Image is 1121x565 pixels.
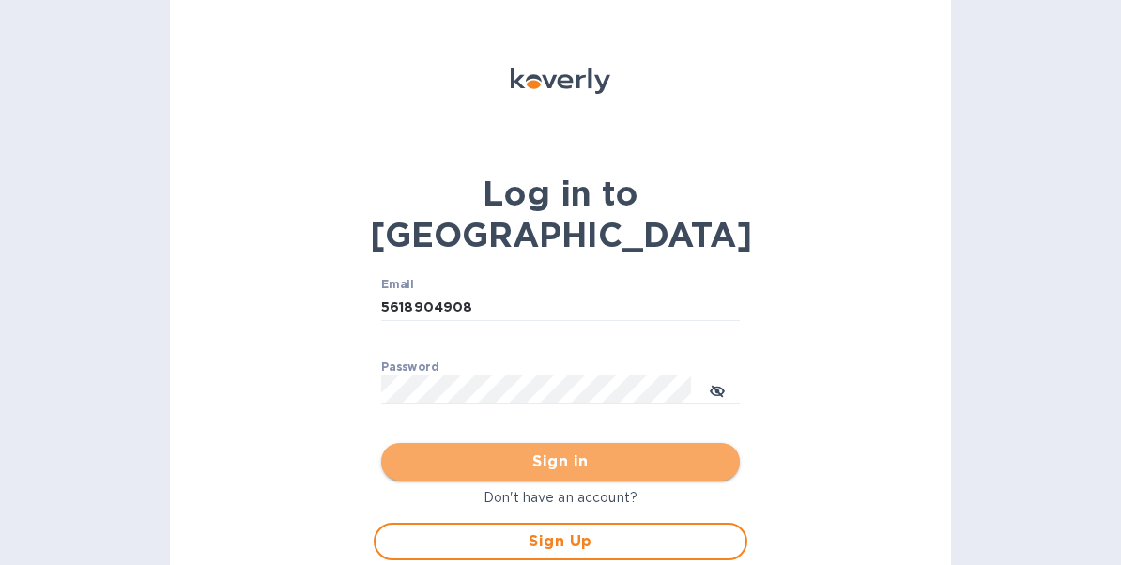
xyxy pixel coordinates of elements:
span: Sign Up [391,530,730,553]
label: Email [381,280,414,291]
img: Koverly [511,68,610,94]
button: Sign Up [374,523,747,560]
button: toggle password visibility [699,371,736,408]
label: Password [381,362,438,374]
b: Log in to [GEOGRAPHIC_DATA] [370,173,752,255]
button: Sign in [381,443,740,481]
p: Don't have an account? [374,488,747,508]
span: Sign in [396,450,725,473]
